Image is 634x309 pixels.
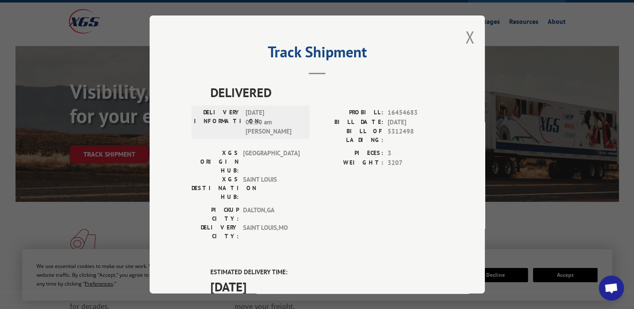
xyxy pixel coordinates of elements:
label: PROBILL: [317,108,383,118]
span: 3207 [388,158,443,167]
button: Close modal [465,26,474,48]
label: DELIVERY CITY: [191,223,239,241]
label: PIECES: [317,149,383,158]
span: [DATE] 08:50 am [PERSON_NAME] [246,108,302,136]
span: SAINT LOUIS , MO [243,223,300,241]
span: [DATE] [210,277,443,296]
label: BILL DATE: [317,117,383,127]
label: XGS DESTINATION HUB: [191,175,239,201]
span: 5312498 [388,127,443,144]
label: BILL OF LADING: [317,127,383,144]
span: DALTON , GA [243,206,300,223]
span: [GEOGRAPHIC_DATA] [243,149,300,175]
label: WEIGHT: [317,158,383,167]
div: Open chat [599,276,624,301]
span: [DATE] [388,117,443,127]
h2: Track Shipment [191,46,443,62]
span: SAINT LOUIS [243,175,300,201]
span: 16454683 [388,108,443,118]
label: ESTIMATED DELIVERY TIME: [210,268,443,277]
label: XGS ORIGIN HUB: [191,149,239,175]
span: DELIVERED [210,83,443,102]
label: PICKUP CITY: [191,206,239,223]
label: DELIVERY INFORMATION: [194,108,241,136]
span: 3 [388,149,443,158]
